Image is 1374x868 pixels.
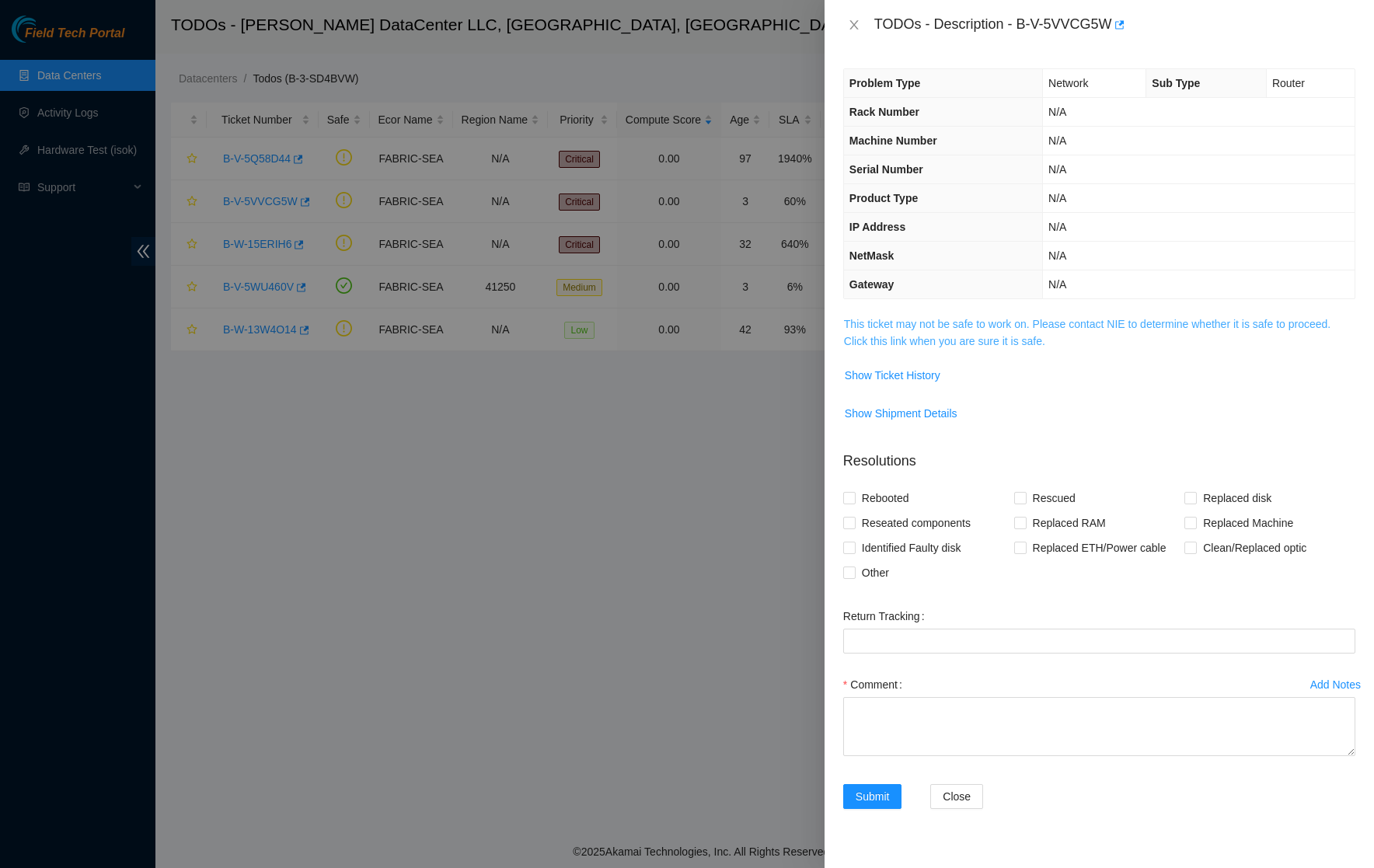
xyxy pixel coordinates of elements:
[856,511,977,535] span: Reseated components
[1197,486,1278,511] span: Replaced disk
[1048,106,1066,118] span: N/A
[1048,278,1066,291] span: N/A
[845,367,940,384] span: Show Ticket History
[874,12,1355,37] div: TODOs - Description - B-V-5VVCG5W
[1048,221,1066,233] span: N/A
[1310,679,1361,690] div: Add Notes
[843,629,1355,654] input: Return Tracking
[1048,77,1088,89] span: Network
[1048,192,1066,204] span: N/A
[930,784,983,809] button: Close
[843,672,908,697] label: Comment
[849,221,905,233] span: IP Address
[856,788,890,805] span: Submit
[1027,486,1082,511] span: Rescued
[844,318,1330,347] a: This ticket may not be safe to work on. Please contact NIE to determine whether it is safe to pro...
[1048,163,1066,176] span: N/A
[849,163,923,176] span: Serial Number
[843,784,902,809] button: Submit
[1272,77,1305,89] span: Router
[856,486,915,511] span: Rebooted
[843,18,865,33] button: Close
[1197,511,1299,535] span: Replaced Machine
[843,604,931,629] label: Return Tracking
[1027,535,1173,560] span: Replaced ETH/Power cable
[849,106,919,118] span: Rack Number
[848,19,860,31] span: close
[1309,672,1362,697] button: Add Notes
[844,401,958,426] button: Show Shipment Details
[849,77,921,89] span: Problem Type
[849,134,937,147] span: Machine Number
[943,788,971,805] span: Close
[849,249,894,262] span: NetMask
[856,535,968,560] span: Identified Faulty disk
[1152,77,1200,89] span: Sub Type
[856,560,895,585] span: Other
[1048,249,1066,262] span: N/A
[849,192,918,204] span: Product Type
[843,697,1355,756] textarea: Comment
[845,405,957,422] span: Show Shipment Details
[843,438,1355,472] p: Resolutions
[1048,134,1066,147] span: N/A
[849,278,894,291] span: Gateway
[1197,535,1313,560] span: Clean/Replaced optic
[1027,511,1112,535] span: Replaced RAM
[844,363,941,388] button: Show Ticket History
